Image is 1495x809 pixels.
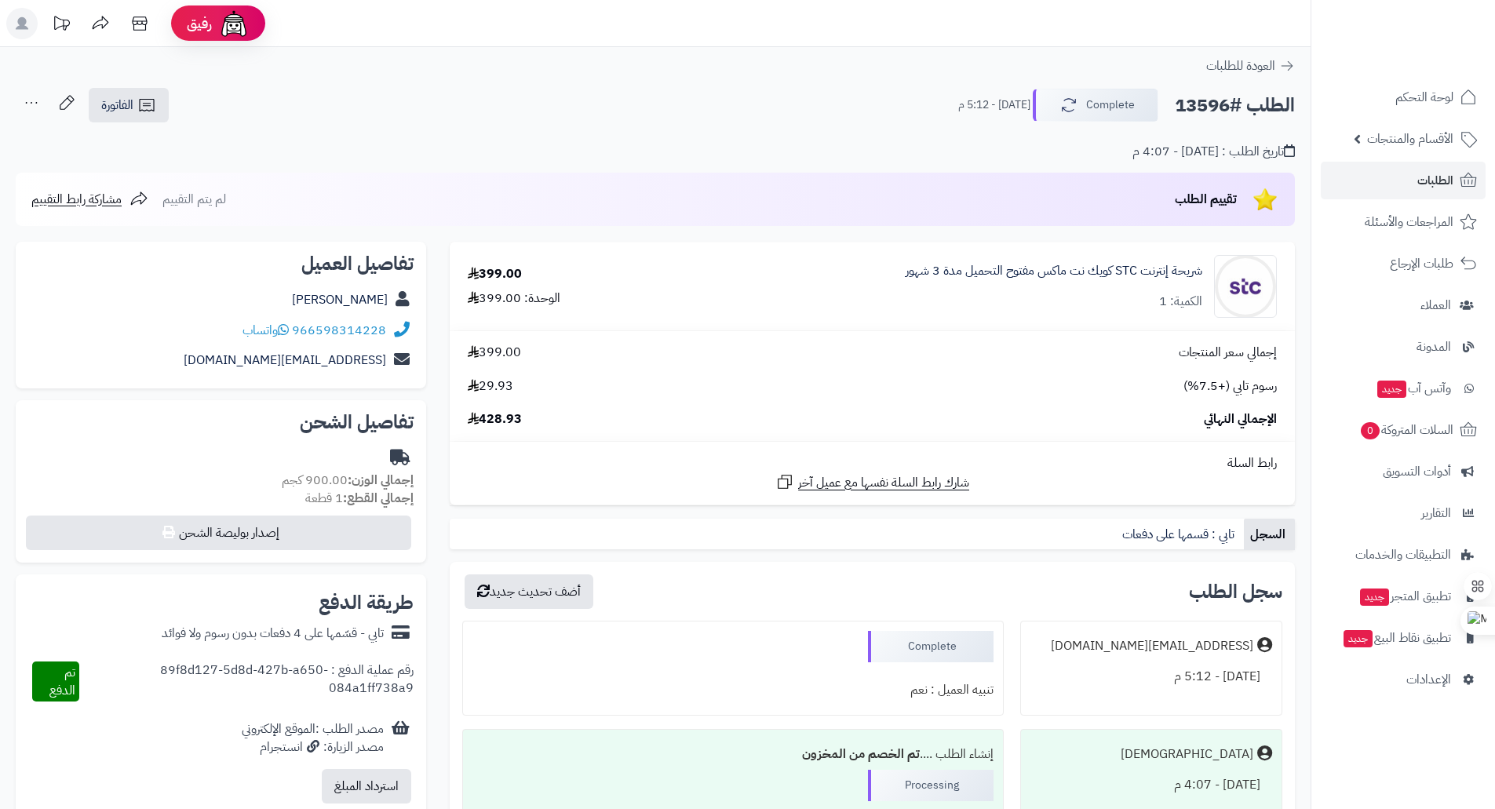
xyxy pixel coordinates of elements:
a: الطلبات [1321,162,1486,199]
div: [DATE] - 5:12 م [1030,661,1272,692]
a: وآتس آبجديد [1321,370,1486,407]
a: العودة للطلبات [1206,56,1295,75]
a: السلات المتروكة0 [1321,411,1486,449]
a: أدوات التسويق [1321,453,1486,490]
span: 399.00 [468,344,521,362]
div: مصدر الزيارة: انستجرام [242,738,384,756]
button: Complete [1033,89,1158,122]
span: الفاتورة [101,96,133,115]
div: الكمية: 1 [1159,293,1202,311]
span: لوحة التحكم [1395,86,1453,108]
strong: إجمالي الوزن: [348,471,414,490]
small: 1 قطعة [305,489,414,508]
a: المدونة [1321,328,1486,366]
a: شارك رابط السلة نفسها مع عميل آخر [775,472,969,492]
span: تطبيق نقاط البيع [1342,627,1451,649]
div: الوحدة: 399.00 [468,290,560,308]
span: أدوات التسويق [1383,461,1451,483]
span: تطبيق المتجر [1358,585,1451,607]
div: Complete [868,631,994,662]
div: تنبيه العميل : نعم [472,675,993,705]
a: شريحة إنترنت STC كويك نت ماكس مفتوح التحميل مدة 3 شهور [906,262,1202,280]
small: [DATE] - 5:12 م [958,97,1030,113]
span: العملاء [1420,294,1451,316]
span: الطلبات [1417,169,1453,191]
strong: إجمالي القطع: [343,489,414,508]
a: 966598314228 [292,321,386,340]
div: [EMAIL_ADDRESS][DOMAIN_NAME] [1051,637,1253,655]
span: جديد [1360,589,1389,606]
a: طلبات الإرجاع [1321,245,1486,282]
img: 1674765483-WhatsApp%20Image%202023-01-26%20at%2011.37.29%20PM-90x90.jpeg [1215,255,1276,318]
button: استرداد المبلغ [322,769,411,804]
a: تحديثات المنصة [42,8,81,43]
a: تطبيق نقاط البيعجديد [1321,619,1486,657]
div: [DATE] - 4:07 م [1030,770,1272,800]
a: [PERSON_NAME] [292,290,388,309]
span: الأقسام والمنتجات [1367,128,1453,150]
a: الفاتورة [89,88,169,122]
a: تابي : قسمها على دفعات [1116,519,1244,550]
button: أضف تحديث جديد [465,574,593,609]
span: رسوم تابي (+7.5%) [1183,377,1277,395]
b: تم الخصم من المخزون [802,745,920,763]
div: مصدر الطلب :الموقع الإلكتروني [242,720,384,756]
span: الإعدادات [1406,669,1451,691]
span: مشاركة رابط التقييم [31,190,122,209]
img: ai-face.png [218,8,250,39]
div: تاريخ الطلب : [DATE] - 4:07 م [1132,143,1295,161]
span: جديد [1377,381,1406,398]
h2: الطلب #13596 [1175,89,1295,122]
h2: تفاصيل الشحن [28,413,414,432]
span: شارك رابط السلة نفسها مع عميل آخر [798,474,969,492]
button: إصدار بوليصة الشحن [26,516,411,550]
div: تابي - قسّمها على 4 دفعات بدون رسوم ولا فوائد [162,625,384,643]
span: التقارير [1421,502,1451,524]
div: إنشاء الطلب .... [472,739,993,770]
a: الإعدادات [1321,661,1486,698]
span: 29.93 [468,377,513,395]
span: السلات المتروكة [1359,419,1453,441]
h3: سجل الطلب [1189,582,1282,601]
a: تطبيق المتجرجديد [1321,578,1486,615]
span: تقييم الطلب [1175,190,1237,209]
span: 0 [1361,422,1380,439]
span: التطبيقات والخدمات [1355,544,1451,566]
small: 900.00 كجم [282,471,414,490]
span: المراجعات والأسئلة [1365,211,1453,233]
span: وآتس آب [1376,377,1451,399]
div: رابط السلة [456,454,1289,472]
div: 399.00 [468,265,522,283]
span: 428.93 [468,410,522,428]
span: إجمالي سعر المنتجات [1179,344,1277,362]
a: التقارير [1321,494,1486,532]
h2: طريقة الدفع [319,593,414,612]
span: رفيق [187,14,212,33]
a: مشاركة رابط التقييم [31,190,148,209]
a: المراجعات والأسئلة [1321,203,1486,241]
span: لم يتم التقييم [162,190,226,209]
span: العودة للطلبات [1206,56,1275,75]
a: التطبيقات والخدمات [1321,536,1486,574]
span: تم الدفع [49,663,75,700]
span: المدونة [1417,336,1451,358]
a: لوحة التحكم [1321,78,1486,116]
div: رقم عملية الدفع : 89f8d127-5d8d-427b-a650-084a1ff738a9 [79,661,414,702]
img: logo-2.png [1388,44,1480,77]
div: Processing [868,770,994,801]
a: العملاء [1321,286,1486,324]
span: جديد [1344,630,1373,647]
h2: تفاصيل العميل [28,254,414,273]
a: السجل [1244,519,1295,550]
a: [EMAIL_ADDRESS][DOMAIN_NAME] [184,351,386,370]
span: الإجمالي النهائي [1204,410,1277,428]
div: [DEMOGRAPHIC_DATA] [1121,745,1253,763]
span: طلبات الإرجاع [1390,253,1453,275]
a: واتساب [242,321,289,340]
